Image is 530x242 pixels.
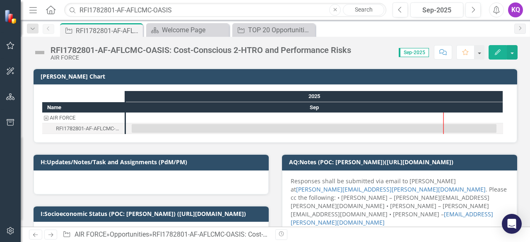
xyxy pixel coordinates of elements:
[132,124,496,133] div: Task: Start date: 2025-09-01 End date: 2025-09-30
[110,230,149,238] a: Opportunities
[291,210,493,226] a: [EMAIL_ADDRESS][PERSON_NAME][DOMAIN_NAME]
[502,214,522,234] div: Open Intercom Messenger
[42,113,125,123] div: Task: AIR FORCE Start date: 2025-09-01 End date: 2025-09-02
[64,3,386,17] input: Search ClearPoint...
[148,25,227,35] a: Welcome Page
[41,159,265,165] h3: H:Updates/Notes/Task and Assignments (PdM/PM)
[63,230,269,240] div: » »
[33,46,46,59] img: Not Defined
[42,123,125,134] div: Task: Start date: 2025-09-01 End date: 2025-09-30
[56,123,122,134] div: RFI1782801-AF-AFLCMC-OASIS: Cost-Conscious 2-HTRO and Performance Risks
[42,113,125,123] div: AIR FORCE
[51,55,351,61] div: AIR FORCE
[126,102,503,113] div: Sep
[413,5,460,15] div: Sep-2025
[50,113,75,123] div: AIR FORCE
[248,25,313,35] div: TOP 20 Opportunities ([DATE] Process)
[51,46,351,55] div: RFI1782801-AF-AFLCMC-OASIS: Cost-Conscious 2-HTRO and Performance Risks
[289,159,513,165] h3: AQ:Notes (POC: [PERSON_NAME])([URL][DOMAIN_NAME])
[291,177,508,228] p: Responses shall be submitted via email to [PERSON_NAME] at . Please cc the following: • [PERSON_N...
[126,91,503,102] div: 2025
[234,25,313,35] a: TOP 20 Opportunities ([DATE] Process)
[41,211,265,217] h3: I:Socioeconomic Status (POC: [PERSON_NAME]) ([URL][DOMAIN_NAME])
[42,102,125,113] div: Name
[508,2,523,17] button: KQ
[343,4,384,16] a: Search
[410,2,463,17] button: Sep-2025
[296,185,486,193] a: [PERSON_NAME][EMAIL_ADDRESS][PERSON_NAME][DOMAIN_NAME]
[162,25,227,35] div: Welcome Page
[399,48,429,57] span: Sep-2025
[41,73,513,79] h3: [PERSON_NAME] Chart
[4,9,19,24] img: ClearPoint Strategy
[152,230,388,238] div: RFI1782801-AF-AFLCMC-OASIS: Cost-Conscious 2-HTRO and Performance Risks
[76,26,141,36] div: RFI1782801-AF-AFLCMC-OASIS: Cost-Conscious 2-HTRO and Performance Risks
[42,123,125,134] div: RFI1782801-AF-AFLCMC-OASIS: Cost-Conscious 2-HTRO and Performance Risks
[75,230,106,238] a: AIR FORCE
